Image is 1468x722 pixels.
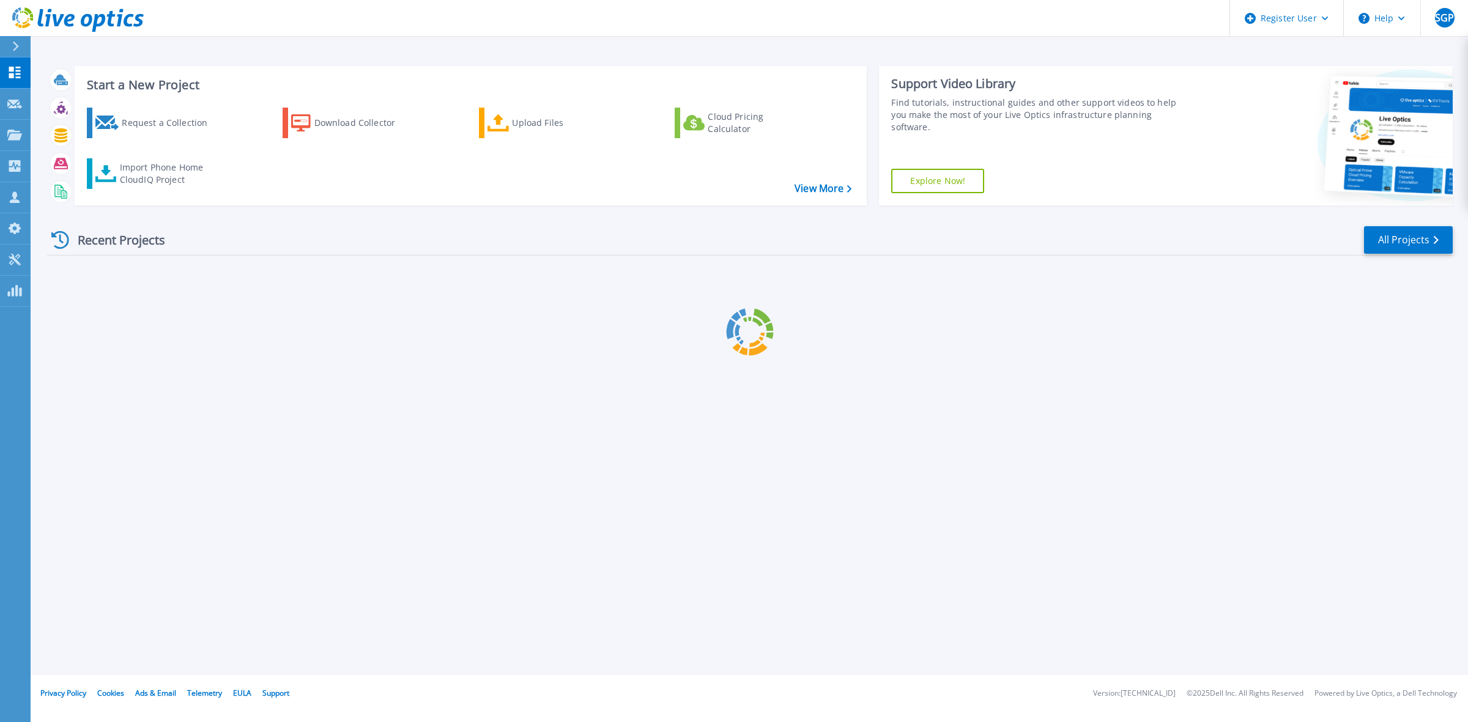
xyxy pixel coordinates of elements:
[40,688,86,698] a: Privacy Policy
[479,108,615,138] a: Upload Files
[675,108,811,138] a: Cloud Pricing Calculator
[233,688,251,698] a: EULA
[87,108,223,138] a: Request a Collection
[1314,690,1457,698] li: Powered by Live Optics, a Dell Technology
[1435,13,1454,23] span: SGP
[314,111,412,135] div: Download Collector
[120,161,215,186] div: Import Phone Home CloudIQ Project
[891,169,984,193] a: Explore Now!
[283,108,419,138] a: Download Collector
[512,111,610,135] div: Upload Files
[262,688,289,698] a: Support
[87,78,851,92] h3: Start a New Project
[97,688,124,698] a: Cookies
[187,688,222,698] a: Telemetry
[708,111,806,135] div: Cloud Pricing Calculator
[891,97,1187,133] div: Find tutorials, instructional guides and other support videos to help you make the most of your L...
[1187,690,1303,698] li: © 2025 Dell Inc. All Rights Reserved
[1093,690,1176,698] li: Version: [TECHNICAL_ID]
[795,183,851,194] a: View More
[122,111,220,135] div: Request a Collection
[135,688,176,698] a: Ads & Email
[47,225,182,255] div: Recent Projects
[1364,226,1453,254] a: All Projects
[891,76,1187,92] div: Support Video Library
